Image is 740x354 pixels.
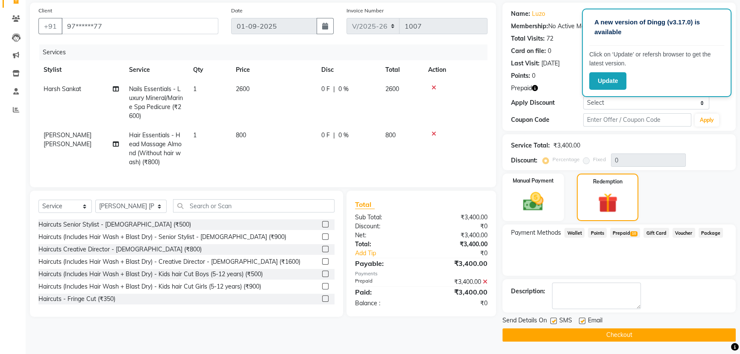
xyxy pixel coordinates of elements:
span: 0 F [321,131,330,140]
a: Luzo [532,9,545,18]
div: Haircuts - Fringe Cut (₹350) [38,295,115,304]
span: 1 [193,131,197,139]
img: _cash.svg [517,190,550,213]
div: 0 [532,71,535,80]
div: Apply Discount [511,98,583,107]
span: Gift Card [643,228,669,238]
div: Haircuts (Includes Hair Wash + Blast Dry) - Kids hair Cut Girls (5-12 years) (₹900) [38,282,261,291]
th: Service [124,60,188,80]
div: Coupon Code [511,115,583,124]
label: Client [38,7,52,15]
p: Click on ‘Update’ or refersh browser to get the latest version. [589,50,724,68]
label: Redemption [593,178,623,186]
input: Search or Scan [173,199,335,212]
span: Harsh Sankat [44,85,81,93]
div: ₹0 [421,299,494,308]
span: 2600 [236,85,250,93]
span: Points [588,228,607,238]
div: No Active Membership [511,22,727,31]
div: Discount: [511,156,537,165]
div: [DATE] [541,59,560,68]
label: Date [231,7,243,15]
div: ₹3,400.00 [421,213,494,222]
input: Search by Name/Mobile/Email/Code [62,18,218,34]
div: ₹0 [421,222,494,231]
span: 800 [385,131,396,139]
span: Package [699,228,723,238]
input: Enter Offer / Coupon Code [583,113,691,127]
div: ₹3,400.00 [421,231,494,240]
div: Name: [511,9,530,18]
span: Prepaid [511,84,532,93]
button: Apply [695,114,719,127]
label: Invoice Number [347,7,384,15]
button: Update [589,72,626,90]
label: Percentage [552,156,580,163]
span: Wallet [564,228,584,238]
div: Haircuts (Includes Hair Wash + Blast Dry) - Kids hair Cut Boys (5-12 years) (₹500) [38,270,263,279]
div: ₹3,400.00 [421,240,494,249]
th: Price [231,60,316,80]
div: Services [39,44,494,60]
div: Haircuts (Includes Hair Wash + Blast Dry) - Senior Stylist - [DEMOGRAPHIC_DATA] (₹900) [38,233,286,242]
label: Fixed [593,156,606,163]
div: 72 [546,34,553,43]
span: Voucher [672,228,695,238]
div: Description: [511,287,545,296]
span: Email [588,316,602,327]
span: 2600 [385,85,399,93]
th: Total [380,60,423,80]
span: 0 F [321,85,330,94]
label: Manual Payment [513,177,554,185]
span: 0 % [338,131,349,140]
div: Service Total: [511,141,550,150]
span: 0 % [338,85,349,94]
img: _gift.svg [592,191,624,215]
p: A new version of Dingg (v3.17.0) is available [594,18,719,37]
div: Haircuts Senior Stylist - [DEMOGRAPHIC_DATA] (₹500) [38,220,191,229]
div: Haircuts (Includes Hair Wash + Blast Dry) - Creative Director - [DEMOGRAPHIC_DATA] (₹1600) [38,257,300,266]
span: SMS [559,316,572,327]
span: Total [355,200,375,209]
span: [PERSON_NAME] [PERSON_NAME] [44,131,91,148]
div: ₹3,400.00 [421,277,494,286]
div: Total: [349,240,421,249]
div: Payable: [349,258,421,268]
div: ₹3,400.00 [421,258,494,268]
span: | [333,131,335,140]
div: ₹3,400.00 [553,141,580,150]
div: Paid: [349,287,421,297]
div: 0 [548,47,551,56]
span: Nails Essentials - Luxury Mineral/Marine Spa Pedicure (₹2600) [129,85,183,120]
div: Haircuts Creative Director - [DEMOGRAPHIC_DATA] (₹800) [38,245,202,254]
div: Balance : [349,299,421,308]
div: Prepaid [349,277,421,286]
div: Points: [511,71,530,80]
span: 10 [630,231,637,236]
span: Payment Methods [511,228,561,237]
span: Prepaid [610,228,640,238]
th: Qty [188,60,231,80]
div: Membership: [511,22,548,31]
div: Last Visit: [511,59,540,68]
button: +91 [38,18,62,34]
span: Hair Essentials - Head Massage Almond (Without hair wash) (₹800) [129,131,182,166]
span: 800 [236,131,246,139]
span: Send Details On [502,316,547,327]
span: 1 [193,85,197,93]
div: ₹0 [433,249,494,258]
div: Card on file: [511,47,546,56]
div: Discount: [349,222,421,231]
div: ₹3,400.00 [421,287,494,297]
th: Action [423,60,487,80]
div: Payments [355,270,488,277]
th: Stylist [38,60,124,80]
div: Net: [349,231,421,240]
button: Checkout [502,328,736,342]
a: Add Tip [349,249,434,258]
div: Sub Total: [349,213,421,222]
span: | [333,85,335,94]
th: Disc [316,60,380,80]
div: Total Visits: [511,34,545,43]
